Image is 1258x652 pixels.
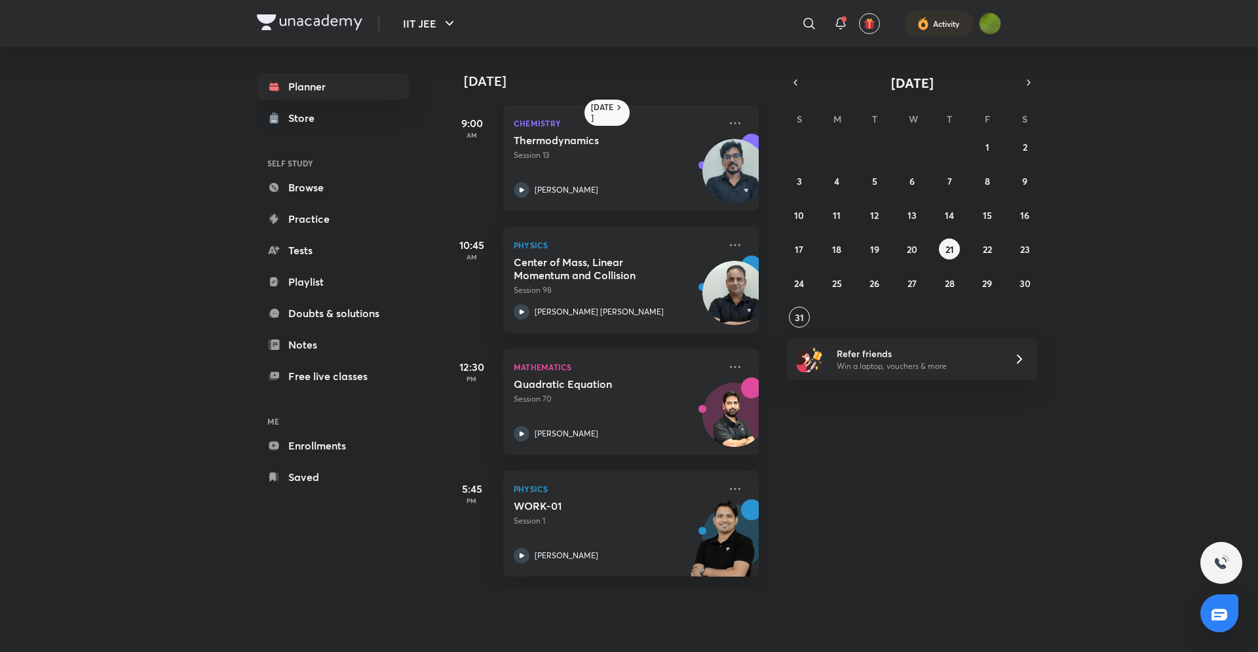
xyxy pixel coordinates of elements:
[789,204,810,225] button: August 10, 2025
[446,131,498,139] p: AM
[826,239,847,259] button: August 18, 2025
[795,243,803,256] abbr: August 17, 2025
[795,311,804,324] abbr: August 31, 2025
[826,170,847,191] button: August 4, 2025
[703,390,766,453] img: Avatar
[446,115,498,131] h5: 9:00
[832,277,842,290] abbr: August 25, 2025
[985,141,989,153] abbr: August 1, 2025
[864,273,885,294] button: August 26, 2025
[446,497,498,505] p: PM
[917,16,929,31] img: activity
[909,175,915,187] abbr: August 6, 2025
[257,269,409,295] a: Playlist
[902,273,923,294] button: August 27, 2025
[1020,209,1029,221] abbr: August 16, 2025
[907,277,917,290] abbr: August 27, 2025
[1014,239,1035,259] button: August 23, 2025
[833,209,841,221] abbr: August 11, 2025
[909,113,918,125] abbr: Wednesday
[983,209,992,221] abbr: August 15, 2025
[514,149,719,161] p: Session 13
[446,237,498,253] h5: 10:45
[257,237,409,263] a: Tests
[939,204,960,225] button: August 14, 2025
[805,73,1020,92] button: [DATE]
[864,170,885,191] button: August 5, 2025
[797,346,823,372] img: referral
[977,273,998,294] button: August 29, 2025
[257,206,409,232] a: Practice
[939,273,960,294] button: August 28, 2025
[1213,555,1229,571] img: ttu
[983,243,992,256] abbr: August 22, 2025
[514,284,719,296] p: Session 98
[446,359,498,375] h5: 12:30
[832,243,841,256] abbr: August 18, 2025
[288,110,322,126] div: Store
[446,375,498,383] p: PM
[945,243,954,256] abbr: August 21, 2025
[797,113,802,125] abbr: Sunday
[257,432,409,459] a: Enrollments
[939,170,960,191] button: August 7, 2025
[979,12,1001,35] img: Eeshan Chandrawanshi
[834,175,839,187] abbr: August 4, 2025
[977,204,998,225] button: August 15, 2025
[1023,141,1027,153] abbr: August 2, 2025
[257,410,409,432] h6: ME
[977,239,998,259] button: August 22, 2025
[977,170,998,191] button: August 8, 2025
[514,256,677,282] h5: Center of Mass, Linear Momentum and Collision
[939,239,960,259] button: August 21, 2025
[837,347,998,360] h6: Refer friends
[907,243,917,256] abbr: August 20, 2025
[257,73,409,100] a: Planner
[1014,136,1035,157] button: August 2, 2025
[869,277,879,290] abbr: August 26, 2025
[1014,170,1035,191] button: August 9, 2025
[789,307,810,328] button: August 31, 2025
[859,13,880,34] button: avatar
[797,175,802,187] abbr: August 3, 2025
[789,239,810,259] button: August 17, 2025
[864,239,885,259] button: August 19, 2025
[514,237,719,253] p: Physics
[872,175,877,187] abbr: August 5, 2025
[395,10,465,37] button: IIT JEE
[464,73,772,89] h4: [DATE]
[257,14,362,30] img: Company Logo
[446,481,498,497] h5: 5:45
[257,174,409,201] a: Browse
[257,363,409,389] a: Free live classes
[864,18,875,29] img: avatar
[947,175,952,187] abbr: August 7, 2025
[514,499,677,512] h5: WORK-01
[514,359,719,375] p: Mathematics
[977,136,998,157] button: August 1, 2025
[985,113,990,125] abbr: Friday
[514,481,719,497] p: Physics
[945,277,955,290] abbr: August 28, 2025
[535,306,664,318] p: [PERSON_NAME] [PERSON_NAME]
[514,134,677,147] h5: Thermodynamics
[891,74,934,92] span: [DATE]
[789,170,810,191] button: August 3, 2025
[535,550,598,562] p: [PERSON_NAME]
[535,428,598,440] p: [PERSON_NAME]
[1014,273,1035,294] button: August 30, 2025
[535,184,598,196] p: [PERSON_NAME]
[794,277,804,290] abbr: August 24, 2025
[514,393,719,405] p: Session 70
[907,209,917,221] abbr: August 13, 2025
[902,239,923,259] button: August 20, 2025
[257,332,409,358] a: Notes
[947,113,952,125] abbr: Thursday
[257,300,409,326] a: Doubts & solutions
[257,105,409,131] a: Store
[826,204,847,225] button: August 11, 2025
[514,377,677,391] h5: Quadratic Equation
[833,113,841,125] abbr: Monday
[794,209,804,221] abbr: August 10, 2025
[446,253,498,261] p: AM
